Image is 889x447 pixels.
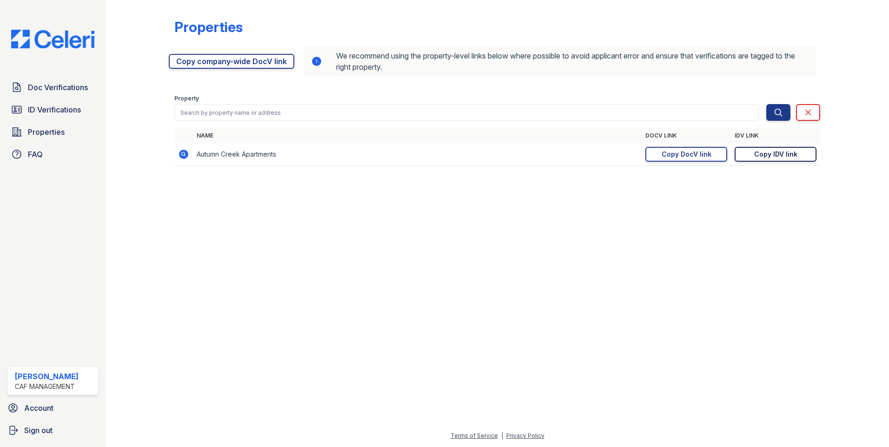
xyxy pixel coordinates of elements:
th: Name [193,128,642,143]
a: Copy IDV link [735,147,816,162]
span: Properties [28,126,65,138]
input: Search by property name or address [174,104,759,121]
div: Properties [174,19,243,35]
th: IDV Link [731,128,820,143]
span: Account [24,402,53,414]
div: [PERSON_NAME] [15,371,79,382]
a: Copy DocV link [645,147,727,162]
th: DocV Link [642,128,731,143]
a: Account [4,399,102,417]
div: Copy DocV link [662,150,711,159]
td: Autumn Creek Apartments [193,143,642,166]
a: Sign out [4,421,102,440]
span: Sign out [24,425,53,436]
img: CE_Logo_Blue-a8612792a0a2168367f1c8372b55b34899dd931a85d93a1a3d3e32e68fde9ad4.png [4,30,102,48]
span: Doc Verifications [28,82,88,93]
div: We recommend using the property-level links below where possible to avoid applicant error and ens... [304,46,816,76]
a: Doc Verifications [7,78,98,97]
a: FAQ [7,145,98,164]
div: Copy IDV link [754,150,797,159]
span: FAQ [28,149,43,160]
label: Property [174,95,199,102]
a: Privacy Policy [506,432,544,439]
a: Terms of Service [451,432,498,439]
a: Copy company-wide DocV link [169,54,294,69]
span: ID Verifications [28,104,81,115]
div: CAF Management [15,382,79,391]
a: ID Verifications [7,100,98,119]
a: Properties [7,123,98,141]
div: | [501,432,503,439]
